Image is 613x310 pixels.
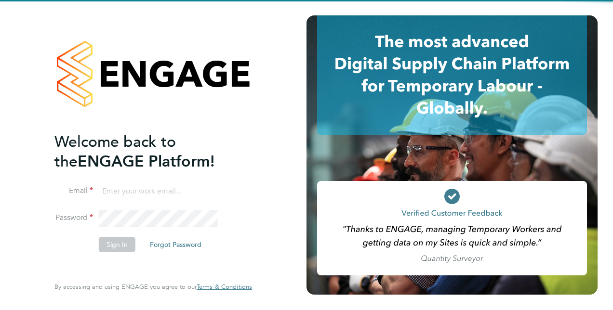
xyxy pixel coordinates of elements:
[197,283,252,291] a: Terms & Conditions
[99,183,218,200] input: Enter your work email...
[54,132,242,171] h2: ENGAGE Platform!
[54,213,93,223] label: Password
[54,132,176,171] span: Welcome back to the
[99,237,135,252] button: Sign In
[54,283,252,291] span: By accessing and using ENGAGE you agree to our
[54,186,93,196] label: Email
[142,237,209,252] button: Forgot Password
